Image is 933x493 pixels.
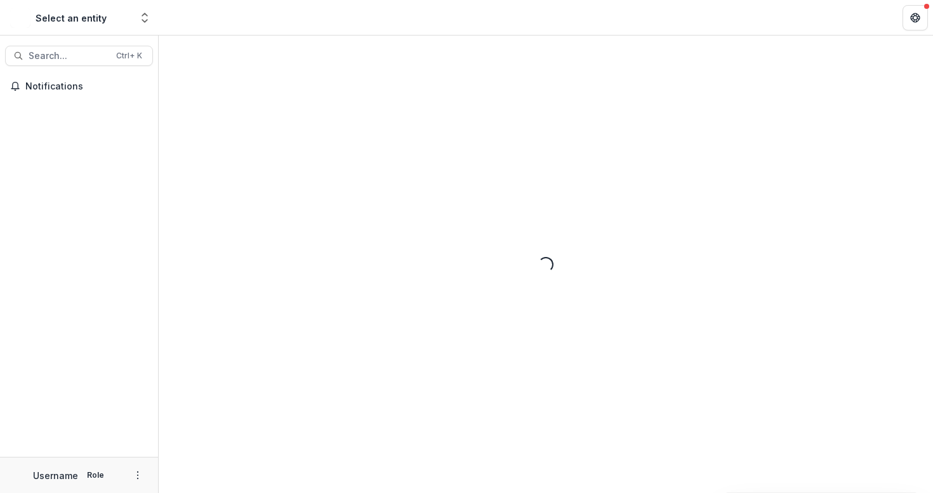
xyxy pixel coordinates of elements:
[83,470,108,481] p: Role
[5,76,153,96] button: Notifications
[114,49,145,63] div: Ctrl + K
[33,469,78,482] p: Username
[903,5,928,30] button: Get Help
[25,81,148,92] span: Notifications
[130,468,145,483] button: More
[136,5,154,30] button: Open entity switcher
[29,51,109,62] span: Search...
[36,11,107,25] div: Select an entity
[5,46,153,66] button: Search...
